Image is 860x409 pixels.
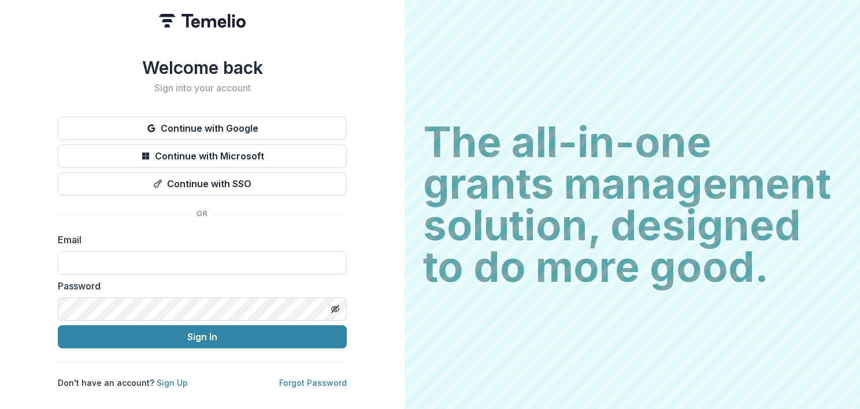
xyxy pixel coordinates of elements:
h1: Welcome back [58,57,347,78]
button: Toggle password visibility [326,300,344,318]
button: Sign In [58,325,347,348]
label: Password [58,279,340,293]
img: Temelio [159,14,246,28]
button: Continue with SSO [58,172,347,195]
p: Don't have an account? [58,377,188,389]
button: Continue with Google [58,117,347,140]
label: Email [58,233,340,247]
a: Sign Up [157,378,188,388]
h2: Sign into your account [58,83,347,94]
button: Continue with Microsoft [58,144,347,168]
a: Forgot Password [279,378,347,388]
